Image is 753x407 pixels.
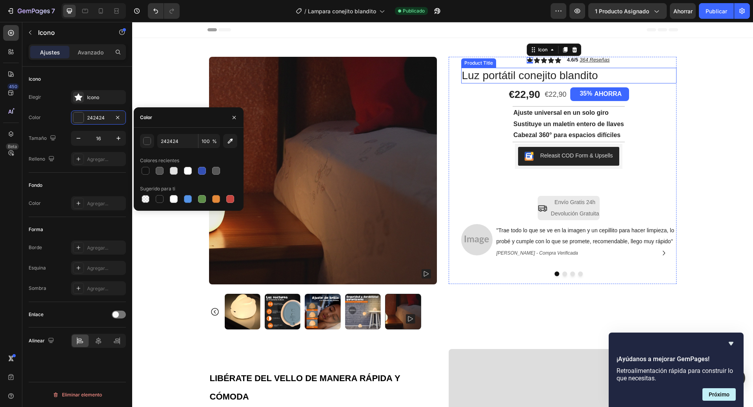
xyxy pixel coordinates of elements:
[29,265,46,271] font: Esquina
[29,156,45,162] font: Relleno
[87,201,108,206] font: Agregar...
[87,265,108,271] font: Agregar...
[87,245,108,251] font: Agregar...
[29,182,42,188] font: Fondo
[702,388,736,401] button: Siguiente pregunta
[29,389,126,401] button: Eliminar elemento
[364,205,542,223] span: "Trae todo lo que se ve en la imagen y un cepillito para hacer limpieza, lo probé y cumple con lo...
[699,3,734,19] button: Publicar
[212,138,217,144] font: %
[364,228,446,234] i: [PERSON_NAME] - Compra Verificada
[3,3,58,19] button: 7
[617,355,736,364] h2: ¡Ayúdanos a mejorar GemPages!
[38,28,105,37] p: Icono
[87,156,108,162] font: Agregar...
[419,188,467,195] span: Devolución Gratuita
[430,250,435,254] button: Dot
[38,29,55,36] font: Icono
[617,355,709,363] font: ¡Ayúdanos a mejorar GemPages!
[304,8,306,14] font: /
[447,67,461,77] div: 35%
[617,367,733,382] font: Retroalimentación rápida para construir lo que necesitas.
[381,99,492,105] strong: Sustituye un maletín entero de llaves
[422,250,427,254] button: Dot
[392,130,402,139] img: CKKYs5695_ICEAE=.webp
[435,35,446,41] strong: 4.6/5
[381,110,488,116] strong: Cabezal 360° para espacios difíciles
[408,130,480,138] div: Releasit COD Form & Upsells
[331,38,362,45] div: Product Title
[329,46,544,62] h1: Luz portátil conejito blandito
[29,285,46,291] font: Sombra
[29,244,42,250] font: Borde
[29,114,41,120] font: Color
[381,87,477,94] strong: Ajuste universal en un solo giro
[87,94,99,100] font: Icono
[87,286,108,291] font: Agregar...
[461,67,491,78] div: AHORRA
[8,144,17,149] font: Beta
[62,392,102,398] font: Eliminar elemento
[29,76,41,82] font: Icono
[140,186,175,192] font: Sugerido para ti
[617,339,736,401] div: ¡Ayúdanos a mejorar GemPages!
[29,135,47,141] font: Tamaño
[447,35,478,41] u: 364 Reseñas
[412,67,435,78] div: €22,90
[87,115,105,121] font: 242424
[386,125,487,144] button: Releasit COD Form & Upsells
[157,134,198,148] input: Por ejemplo: FFFFFF
[132,22,753,407] iframe: Área de diseño
[78,351,268,380] strong: LIBÉRATE DEL VELLO DE MANERA RÁPIDA Y CÓMODA
[446,250,451,254] button: Dot
[29,338,45,344] font: Alinear
[670,3,696,19] button: Ahorrar
[376,65,409,80] div: €22,90
[422,177,463,183] span: Envío Gratis 24h
[329,202,360,233] img: 2237x1678
[414,154,459,165] div: Comprar ahora
[706,8,727,14] font: Publicar
[588,3,667,19] button: 1 producto asignado
[726,339,736,348] button: Ocultar encuesta
[78,49,104,56] font: Avanzado
[140,114,152,120] font: Color
[673,8,693,14] font: Ahorrar
[29,200,41,206] font: Color
[438,250,443,254] button: Dot
[40,49,60,56] font: Ajustes
[526,225,538,237] button: Carousel Next Arrow
[29,311,44,317] font: Enlace
[29,226,43,232] font: Forma
[709,391,729,398] font: Próximo
[140,157,179,163] font: Colores recientes
[51,7,55,15] font: 7
[595,8,649,14] font: 1 producto asignado
[9,84,17,89] font: 450
[403,8,425,14] font: Publicado
[308,8,376,14] font: Lampara conejito blandito
[383,151,490,168] button: Comprar ahora
[148,3,180,19] div: Deshacer/Rehacer
[29,94,41,100] font: Elegir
